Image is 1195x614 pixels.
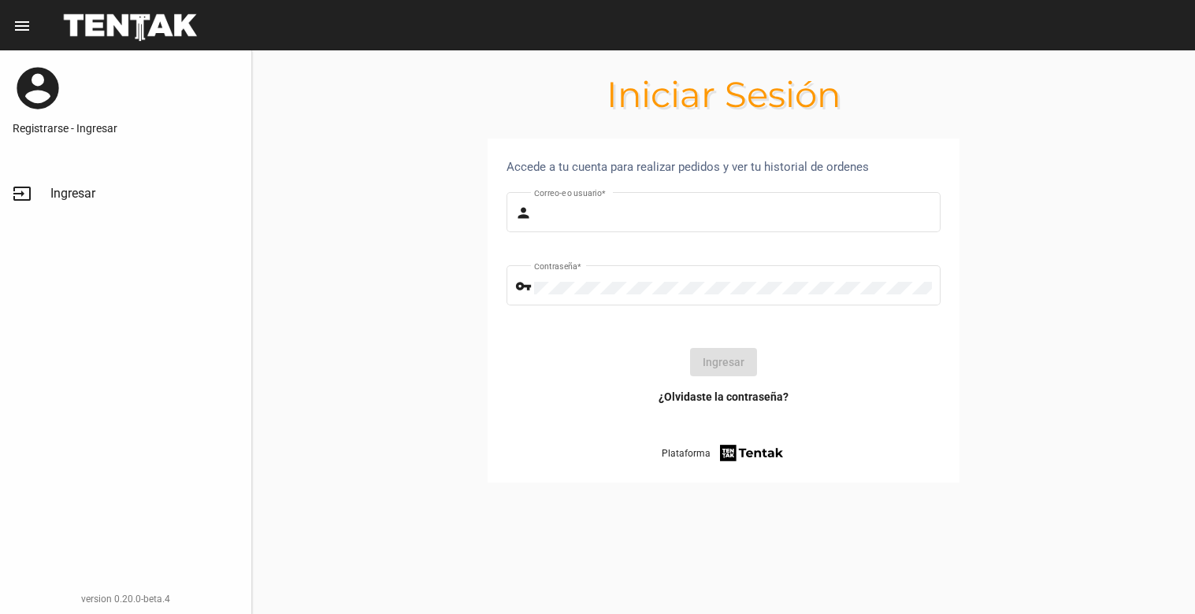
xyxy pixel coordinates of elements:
[13,17,32,35] mat-icon: menu
[13,184,32,203] mat-icon: input
[515,277,534,296] mat-icon: vpn_key
[252,82,1195,107] h1: Iniciar Sesión
[13,63,63,113] mat-icon: account_circle
[690,348,757,376] button: Ingresar
[662,446,711,461] span: Plataforma
[50,186,95,202] span: Ingresar
[718,442,785,464] img: tentak-firm.png
[13,120,239,136] a: Registrarse - Ingresar
[507,157,941,176] div: Accede a tu cuenta para realizar pedidos y ver tu historial de ordenes
[659,389,789,405] a: ¿Olvidaste la contraseña?
[13,591,239,607] div: version 0.20.0-beta.4
[662,442,785,464] a: Plataforma
[515,204,534,223] mat-icon: person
